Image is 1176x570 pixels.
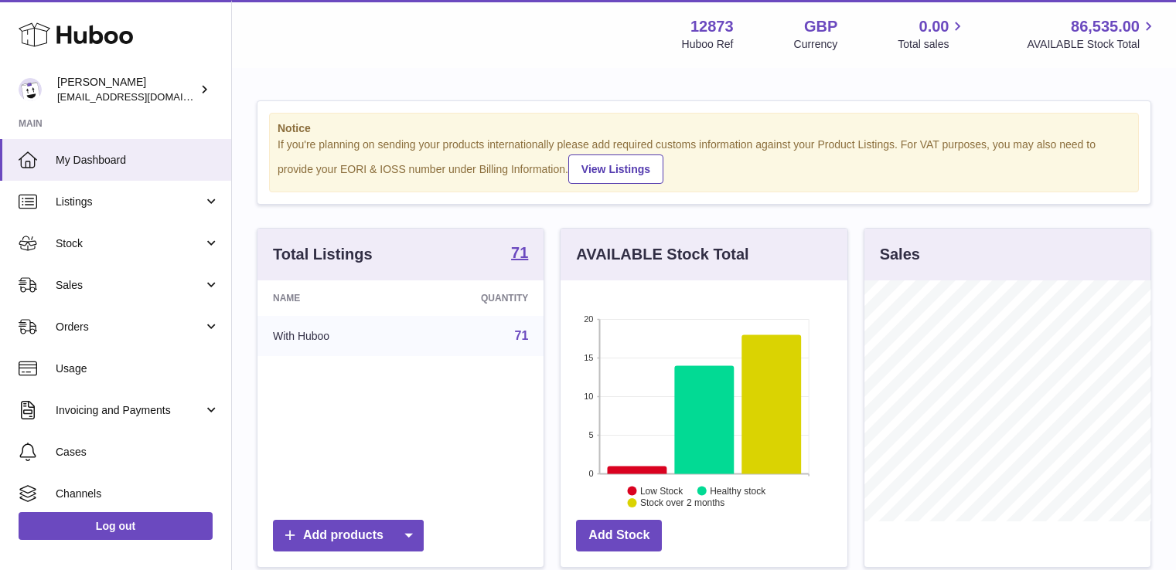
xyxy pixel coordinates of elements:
[408,280,544,316] th: Quantity
[682,37,734,52] div: Huboo Ref
[898,37,966,52] span: Total sales
[576,520,662,551] a: Add Stock
[585,353,594,362] text: 15
[794,37,838,52] div: Currency
[56,236,203,251] span: Stock
[585,392,594,401] text: 10
[1027,16,1157,52] a: 86,535.00 AVAILABLE Stock Total
[278,121,1130,136] strong: Notice
[57,90,227,103] span: [EMAIL_ADDRESS][DOMAIN_NAME]
[690,16,734,37] strong: 12873
[19,512,213,540] a: Log out
[278,137,1130,184] div: If you're planning on sending your products internationally please add required customs informati...
[898,16,966,52] a: 0.00 Total sales
[576,244,748,265] h3: AVAILABLE Stock Total
[56,487,220,501] span: Channels
[56,445,220,460] span: Cases
[56,403,203,418] span: Invoicing and Payments
[589,469,594,478] text: 0
[804,16,837,37] strong: GBP
[515,329,529,342] a: 71
[19,78,42,101] img: tikhon.oleinikov@sleepandglow.com
[880,244,920,265] h3: Sales
[56,361,220,376] span: Usage
[710,485,766,496] text: Healthy stock
[919,16,949,37] span: 0.00
[589,430,594,439] text: 5
[640,497,724,508] text: Stock over 2 months
[511,245,528,263] a: 71
[56,278,203,293] span: Sales
[257,280,408,316] th: Name
[57,75,196,104] div: [PERSON_NAME]
[640,485,683,496] text: Low Stock
[568,154,663,184] a: View Listings
[56,195,203,209] span: Listings
[1071,16,1140,37] span: 86,535.00
[273,520,424,551] a: Add products
[585,314,594,324] text: 20
[56,320,203,334] span: Orders
[56,153,220,168] span: My Dashboard
[511,245,528,260] strong: 71
[257,316,408,356] td: With Huboo
[273,244,373,265] h3: Total Listings
[1027,37,1157,52] span: AVAILABLE Stock Total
